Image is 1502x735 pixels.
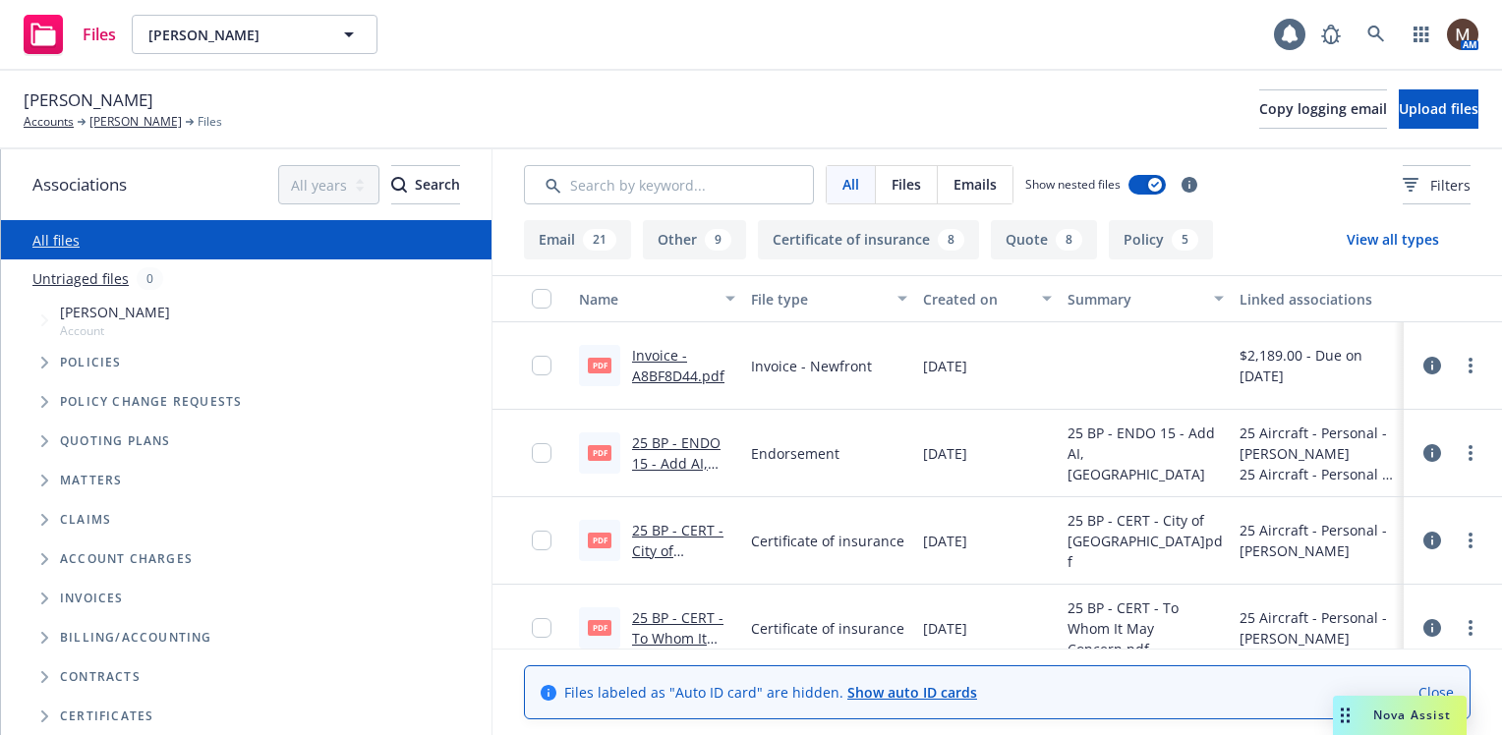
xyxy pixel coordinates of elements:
span: [DATE] [923,443,967,464]
div: 21 [583,229,616,251]
a: Close [1418,682,1454,703]
span: Upload files [1399,99,1478,118]
span: [PERSON_NAME] [24,87,153,113]
div: 0 [137,267,163,290]
span: [DATE] [923,531,967,551]
span: pdf [588,533,611,547]
span: Invoice - Newfront [751,356,872,376]
div: Created on [923,289,1029,310]
span: Certificate of insurance [751,618,904,639]
a: 25 BP - CERT - City of [GEOGRAPHIC_DATA]pdf.pdf [632,521,729,601]
span: [PERSON_NAME] [60,302,170,322]
span: Associations [32,172,127,198]
span: Filters [1430,175,1471,196]
span: pdf [588,358,611,372]
div: 8 [938,229,964,251]
a: more [1459,354,1482,377]
div: $2,189.00 - Due on [DATE] [1240,345,1396,386]
span: Quoting plans [60,435,171,447]
a: [PERSON_NAME] [89,113,182,131]
span: Account [60,322,170,339]
button: Certificate of insurance [758,220,979,259]
span: Copy logging email [1259,99,1387,118]
button: Nova Assist [1333,696,1467,735]
a: more [1459,616,1482,640]
button: Policy [1109,220,1213,259]
button: Name [571,275,743,322]
span: Billing/Accounting [60,632,212,644]
div: Linked associations [1240,289,1396,310]
a: Show auto ID cards [847,683,977,702]
input: Toggle Row Selected [532,356,551,375]
button: File type [743,275,915,322]
img: photo [1447,19,1478,50]
a: 25 BP - ENDO 15 - Add AI, [GEOGRAPHIC_DATA] .pdf [632,433,729,514]
button: [PERSON_NAME] [132,15,377,54]
span: [PERSON_NAME] [148,25,318,45]
button: Linked associations [1232,275,1404,322]
span: Matters [60,475,122,486]
div: Name [579,289,714,310]
input: Select all [532,289,551,309]
span: 25 BP - CERT - City of [GEOGRAPHIC_DATA]pdf [1068,510,1224,572]
span: Files labeled as "Auto ID card" are hidden. [564,682,977,703]
button: Summary [1060,275,1232,322]
span: 25 BP - CERT - To Whom It May Concern.pdf [1068,597,1224,659]
span: [DATE] [923,356,967,376]
a: All files [32,231,80,250]
div: Summary [1068,289,1202,310]
input: Toggle Row Selected [532,618,551,638]
span: Policy change requests [60,396,242,408]
span: Contracts [60,671,141,683]
div: 8 [1056,229,1082,251]
a: Invoice - A8BF8D44.pdf [632,346,724,385]
div: 25 Aircraft - Personal - [PERSON_NAME] [1240,423,1396,464]
input: Search by keyword... [524,165,814,204]
input: Toggle Row Selected [532,443,551,463]
svg: Search [391,177,407,193]
span: Emails [953,174,997,195]
button: View all types [1315,220,1471,259]
span: Endorsement [751,443,839,464]
button: Copy logging email [1259,89,1387,129]
a: Switch app [1402,15,1441,54]
button: Upload files [1399,89,1478,129]
span: Account charges [60,553,193,565]
span: Policies [60,357,122,368]
a: more [1459,441,1482,465]
span: pdf [588,620,611,635]
div: 9 [705,229,731,251]
button: SearchSearch [391,165,460,204]
span: Filters [1403,175,1471,196]
span: Certificates [60,710,153,722]
a: 25 BP - CERT - To Whom It May Concern.pdf.pdf [632,608,735,709]
span: 25 BP - ENDO 15 - Add AI, [GEOGRAPHIC_DATA] [1068,423,1224,484]
button: Email [524,220,631,259]
a: Accounts [24,113,74,131]
a: Search [1357,15,1396,54]
a: Report a Bug [1311,15,1351,54]
div: 5 [1172,229,1198,251]
div: Search [391,166,460,203]
div: File type [751,289,886,310]
a: Files [16,7,124,62]
span: Invoices [60,593,124,604]
span: Files [892,174,921,195]
div: 25 Aircraft - Personal - [PERSON_NAME] [1240,520,1396,561]
button: Created on [915,275,1059,322]
span: Nova Assist [1373,707,1451,723]
input: Toggle Row Selected [532,531,551,550]
div: Tree Example [1,298,491,618]
div: 25 Aircraft - Personal - [PERSON_NAME] [1240,607,1396,649]
span: Claims [60,514,111,526]
button: Filters [1403,165,1471,204]
button: Other [643,220,746,259]
span: pdf [588,445,611,460]
a: Untriaged files [32,268,129,289]
span: Files [83,27,116,42]
span: Show nested files [1025,176,1121,193]
span: Certificate of insurance [751,531,904,551]
div: 25 Aircraft - Personal - [PERSON_NAME] [1240,464,1396,484]
span: [DATE] [923,618,967,639]
span: Files [198,113,222,131]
